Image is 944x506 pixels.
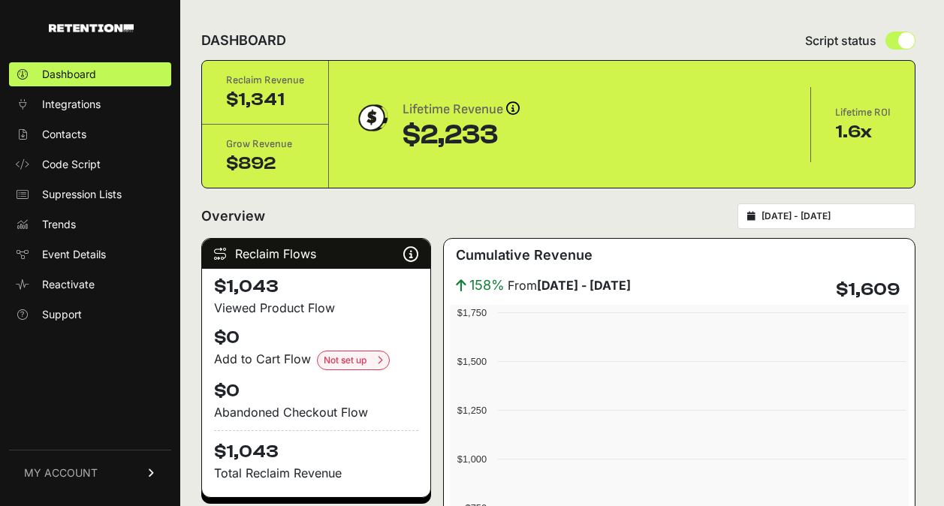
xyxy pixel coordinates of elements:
h4: $0 [214,326,418,350]
div: Lifetime Revenue [403,99,520,120]
text: $1,750 [457,307,487,318]
div: Reclaim Flows [202,239,430,269]
span: Supression Lists [42,187,122,202]
h2: Overview [201,206,265,227]
a: Code Script [9,152,171,176]
span: From [508,276,631,294]
text: $1,500 [457,356,487,367]
h2: DASHBOARD [201,30,286,51]
a: MY ACCOUNT [9,450,171,495]
a: Dashboard [9,62,171,86]
a: Support [9,303,171,327]
span: Script status [805,32,876,50]
div: Viewed Product Flow [214,299,418,317]
span: Integrations [42,97,101,112]
div: $892 [226,152,304,176]
a: Contacts [9,122,171,146]
div: Grow Revenue [226,137,304,152]
span: Event Details [42,247,106,262]
span: Support [42,307,82,322]
span: Dashboard [42,67,96,82]
a: Event Details [9,242,171,267]
img: dollar-coin-05c43ed7efb7bc0c12610022525b4bbbb207c7efeef5aecc26f025e68dcafac9.png [353,99,391,137]
a: Trends [9,212,171,236]
text: $1,000 [457,453,487,465]
span: 158% [469,275,505,296]
div: Add to Cart Flow [214,350,418,370]
span: Reactivate [42,277,95,292]
strong: [DATE] - [DATE] [537,278,631,293]
span: MY ACCOUNT [24,465,98,480]
div: Lifetime ROI [835,105,891,120]
img: Retention.com [49,24,134,32]
a: Integrations [9,92,171,116]
div: Abandoned Checkout Flow [214,403,418,421]
h4: $0 [214,379,418,403]
h4: $1,043 [214,430,418,464]
a: Supression Lists [9,182,171,206]
h3: Cumulative Revenue [456,245,593,266]
p: Total Reclaim Revenue [214,464,418,482]
span: Code Script [42,157,101,172]
span: Trends [42,217,76,232]
div: $2,233 [403,120,520,150]
span: Contacts [42,127,86,142]
h4: $1,609 [836,278,900,302]
div: $1,341 [226,88,304,112]
a: Reactivate [9,273,171,297]
div: Reclaim Revenue [226,73,304,88]
div: 1.6x [835,120,891,144]
text: $1,250 [457,405,487,416]
h4: $1,043 [214,275,418,299]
